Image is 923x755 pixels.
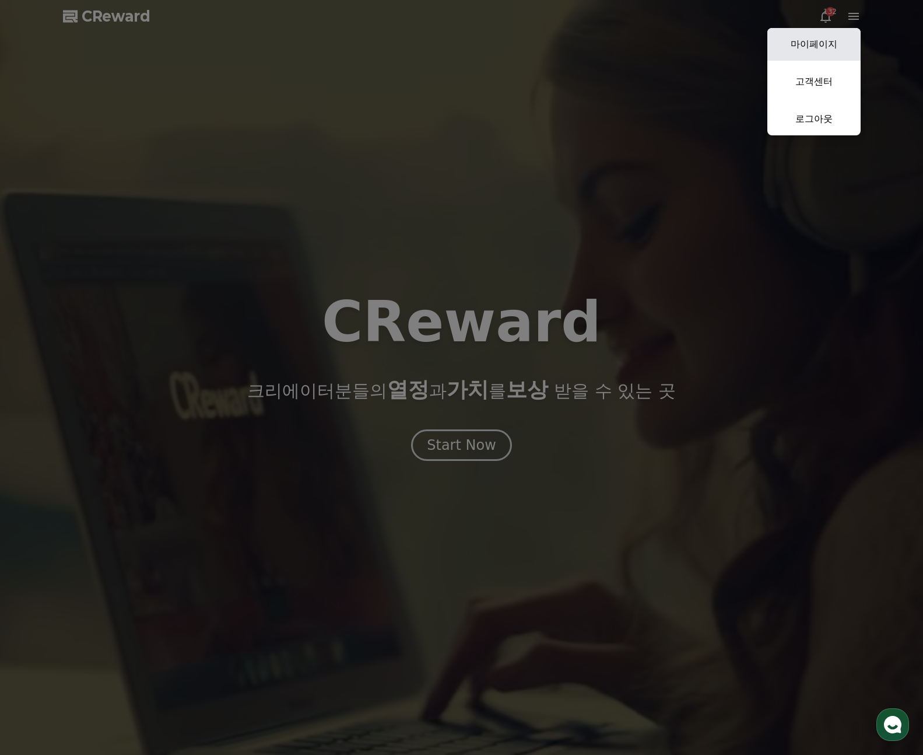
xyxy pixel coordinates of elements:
[37,387,44,397] span: 홈
[3,370,77,399] a: 홈
[767,28,861,135] button: 마이페이지 고객센터 로그아웃
[767,28,861,61] a: 마이페이지
[180,387,194,397] span: 설정
[767,65,861,98] a: 고객센터
[107,388,121,397] span: 대화
[150,370,224,399] a: 설정
[77,370,150,399] a: 대화
[767,103,861,135] a: 로그아웃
